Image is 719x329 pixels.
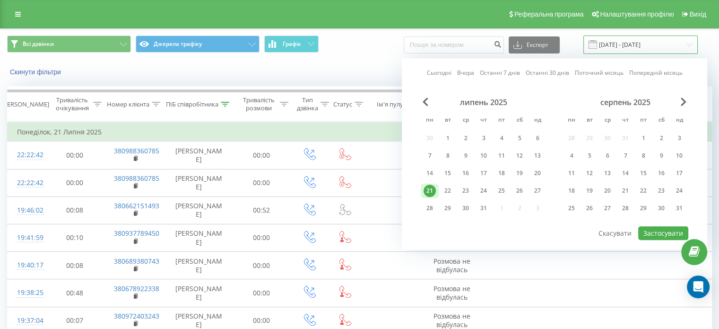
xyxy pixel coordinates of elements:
[637,167,650,179] div: 15
[439,149,457,163] div: вт 8 лип 2025 р.
[477,150,490,162] div: 10
[629,69,683,78] a: Попередній місяць
[563,149,580,163] div: пн 4 серп 2025 р.
[583,150,596,162] div: 5
[457,149,475,163] div: ср 9 лип 2025 р.
[655,202,667,214] div: 30
[240,96,277,112] div: Тривалість розмови
[513,132,526,144] div: 5
[232,142,291,169] td: 00:00
[673,132,685,144] div: 3
[634,149,652,163] div: пт 8 серп 2025 р.
[421,184,439,198] div: пн 21 лип 2025 р.
[634,131,652,145] div: пт 1 серп 2025 р.
[457,166,475,180] div: ср 16 лип 2025 р.
[476,114,491,128] abbr: четвер
[377,100,403,108] div: Ім'я пулу
[514,10,584,18] span: Реферальна програма
[17,201,36,220] div: 19:46:02
[442,185,454,197] div: 22
[495,167,508,179] div: 18
[424,167,436,179] div: 14
[114,284,159,293] a: 380678922338
[583,167,596,179] div: 12
[232,279,291,307] td: 00:00
[166,279,232,307] td: [PERSON_NAME]
[652,131,670,145] div: сб 2 серп 2025 р.
[601,185,614,197] div: 20
[232,224,291,251] td: 00:00
[583,185,596,197] div: 19
[563,166,580,180] div: пн 11 серп 2025 р.
[580,184,598,198] div: вт 19 серп 2025 р.
[264,36,319,53] button: Графік
[670,184,688,198] div: нд 24 серп 2025 р.
[652,184,670,198] div: сб 23 серп 2025 р.
[424,150,436,162] div: 7
[616,166,634,180] div: чт 14 серп 2025 р.
[493,149,511,163] div: пт 11 лип 2025 р.
[23,40,54,48] span: Всі дзвінки
[634,201,652,215] div: пт 29 серп 2025 р.
[17,174,36,192] div: 22:22:42
[565,185,578,197] div: 18
[333,100,352,108] div: Статус
[166,142,232,169] td: [PERSON_NAME]
[513,185,526,197] div: 26
[477,185,490,197] div: 24
[598,166,616,180] div: ср 13 серп 2025 р.
[601,167,614,179] div: 13
[136,36,260,53] button: Джерела трафіку
[442,132,454,144] div: 1
[114,229,159,238] a: 380937789450
[616,149,634,163] div: чт 7 серп 2025 р.
[670,201,688,215] div: нд 31 серп 2025 р.
[526,69,569,78] a: Останні 30 днів
[580,201,598,215] div: вт 26 серп 2025 р.
[283,41,301,47] span: Графік
[563,184,580,198] div: пн 18 серп 2025 р.
[509,36,560,53] button: Експорт
[459,185,472,197] div: 23
[459,114,473,128] abbr: середа
[232,169,291,196] td: 00:00
[53,96,91,112] div: Тривалість очікування
[480,69,520,78] a: Останні 7 днів
[17,146,36,164] div: 22:22:42
[457,201,475,215] div: ср 30 лип 2025 р.
[17,256,36,275] div: 19:40:17
[580,166,598,180] div: вт 12 серп 2025 р.
[475,131,493,145] div: чт 3 лип 2025 р.
[637,185,650,197] div: 22
[565,150,578,162] div: 4
[459,132,472,144] div: 2
[421,201,439,215] div: пн 28 лип 2025 р.
[530,114,545,128] abbr: неділя
[423,114,437,128] abbr: понеділок
[619,150,632,162] div: 7
[107,100,149,108] div: Номер клієнта
[670,149,688,163] div: нд 10 серп 2025 р.
[442,202,454,214] div: 29
[637,150,650,162] div: 8
[45,279,104,307] td: 00:48
[670,166,688,180] div: нд 17 серп 2025 р.
[17,284,36,302] div: 19:38:25
[564,114,579,128] abbr: понеділок
[475,184,493,198] div: чт 24 лип 2025 р.
[166,100,218,108] div: ПІБ співробітника
[439,201,457,215] div: вт 29 лип 2025 р.
[619,167,632,179] div: 14
[166,252,232,279] td: [PERSON_NAME]
[45,142,104,169] td: 00:00
[531,150,544,162] div: 13
[475,166,493,180] div: чт 17 лип 2025 р.
[687,276,710,298] div: Open Intercom Messenger
[404,36,504,53] input: Пошук за номером
[528,131,546,145] div: нд 6 лип 2025 р.
[673,150,685,162] div: 10
[475,201,493,215] div: чт 31 лип 2025 р.
[636,114,650,128] abbr: п’ятниця
[297,96,318,112] div: Тип дзвінка
[652,149,670,163] div: сб 9 серп 2025 р.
